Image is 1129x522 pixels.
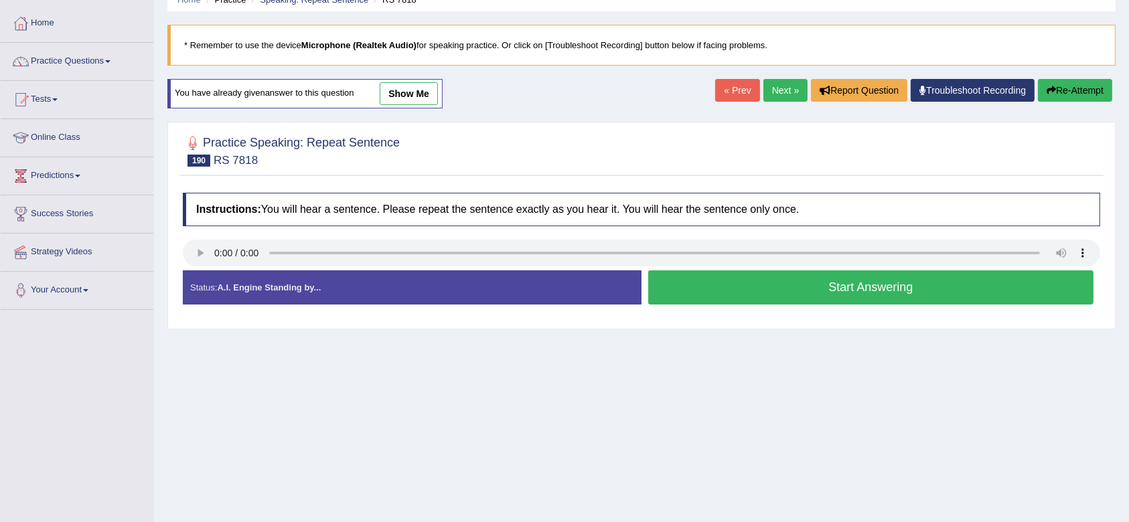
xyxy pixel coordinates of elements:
span: 190 [187,155,210,167]
strong: A.I. Engine Standing by... [217,282,321,292]
a: Home [1,5,153,38]
a: Your Account [1,272,153,305]
a: Troubleshoot Recording [911,79,1035,102]
button: Re-Attempt [1038,79,1112,102]
a: Tests [1,81,153,114]
button: Start Answering [648,270,1094,304]
a: Success Stories [1,195,153,229]
a: show me [380,82,438,105]
a: « Prev [715,79,759,102]
a: Strategy Videos [1,234,153,267]
h2: Practice Speaking: Repeat Sentence [183,133,400,167]
button: Report Question [811,79,907,102]
b: Instructions: [196,203,261,215]
a: Online Class [1,119,153,153]
div: You have already given answer to this question [167,79,443,108]
a: Predictions [1,157,153,191]
a: Practice Questions [1,43,153,76]
blockquote: * Remember to use the device for speaking practice. Or click on [Troubleshoot Recording] button b... [167,25,1116,66]
h4: You will hear a sentence. Please repeat the sentence exactly as you hear it. You will hear the se... [183,193,1100,226]
b: Microphone (Realtek Audio) [301,40,417,50]
a: Next » [763,79,808,102]
div: Status: [183,270,642,304]
small: RS 7818 [214,154,258,167]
